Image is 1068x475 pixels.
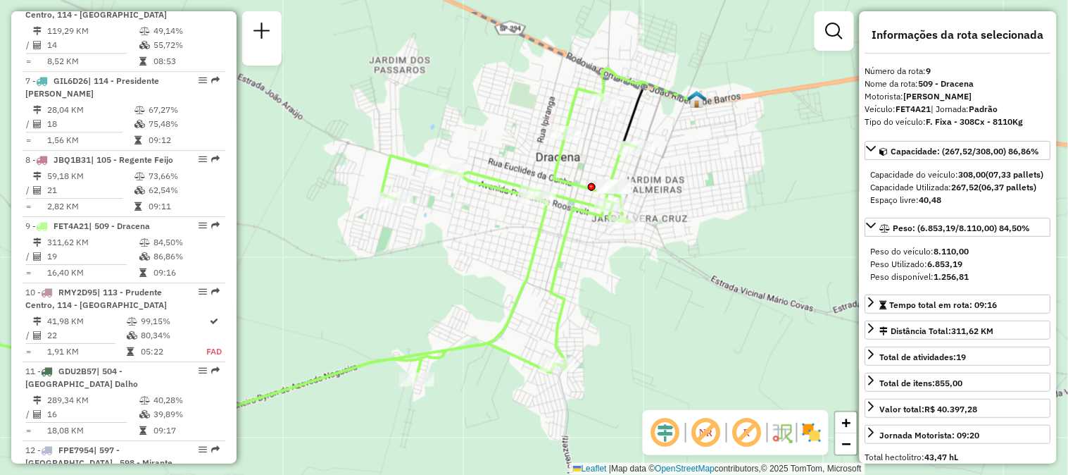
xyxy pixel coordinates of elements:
[153,24,220,38] td: 49,14%
[33,186,42,195] i: Total de Atividades
[880,429,980,442] div: Jornada Motorista: 09:20
[46,133,134,147] td: 1,56 KM
[46,424,139,438] td: 18,08 KM
[46,169,134,183] td: 59,18 KM
[148,133,219,147] td: 09:12
[46,24,139,38] td: 119,29 KM
[211,221,220,230] em: Rota exportada
[979,182,1037,192] strong: (06,37 pallets)
[926,66,931,76] strong: 9
[206,345,222,359] td: FAD
[46,393,139,407] td: 289,34 KM
[919,195,942,205] strong: 40,48
[820,17,848,45] a: Exibir filtros
[25,287,167,310] span: | 113 - Prudente Centro, 114 - [GEOGRAPHIC_DATA]
[928,259,963,269] strong: 6.853,19
[199,155,207,164] em: Opções
[134,202,142,211] i: Tempo total em rota
[880,403,978,416] div: Valor total:
[33,41,42,49] i: Total de Atividades
[141,345,206,359] td: 05:22
[871,271,1045,283] div: Peso disponível:
[25,266,32,280] td: =
[836,433,857,455] a: Zoom out
[25,38,32,52] td: /
[648,416,682,450] span: Ocultar deslocamento
[199,445,207,454] em: Opções
[891,146,1040,156] span: Capacidade: (267,52/308,00) 86,86%
[91,154,173,165] span: | 105 - Regente Feijo
[134,186,145,195] i: % de utilização da cubagem
[25,366,138,389] span: | 504 - [GEOGRAPHIC_DATA] Dalho
[148,183,219,197] td: 62,54%
[25,424,32,438] td: =
[153,393,220,407] td: 40,28%
[25,75,159,99] span: 7 -
[25,133,32,147] td: =
[25,75,159,99] span: | 114 - Presidente [PERSON_NAME]
[141,328,206,343] td: 80,34%
[153,235,220,249] td: 84,50%
[134,136,142,144] i: Tempo total em rota
[139,27,150,35] i: % de utilização do peso
[25,328,32,343] td: /
[865,295,1051,314] a: Tempo total em rota: 09:16
[25,221,150,231] span: 9 -
[54,221,89,231] span: FET4A21
[871,181,1045,194] div: Capacidade Utilizada:
[969,104,998,114] strong: Padrão
[865,451,1051,464] div: Total hectolitro:
[865,116,1051,128] div: Tipo do veículo:
[865,347,1051,366] a: Total de atividades:19
[54,75,88,86] span: GIL6D26
[25,154,173,165] span: 8 -
[33,27,42,35] i: Distância Total
[139,41,150,49] i: % de utilização da cubagem
[33,396,42,405] i: Distância Total
[139,238,150,247] i: % de utilização do peso
[934,246,969,257] strong: 8.110,00
[148,169,219,183] td: 73,66%
[865,78,1051,90] div: Nome da rota:
[842,414,851,431] span: +
[25,199,32,214] td: =
[153,424,220,438] td: 09:17
[46,249,139,264] td: 19
[865,28,1051,42] h4: Informações da rota selecionada
[931,104,998,114] span: | Jornada:
[148,103,219,117] td: 67,27%
[134,120,145,128] i: % de utilização da cubagem
[957,352,967,362] strong: 19
[25,117,32,131] td: /
[199,221,207,230] em: Opções
[46,183,134,197] td: 21
[134,106,145,114] i: % de utilização do peso
[33,238,42,247] i: Distância Total
[199,76,207,85] em: Opções
[25,407,32,421] td: /
[46,314,127,328] td: 41,98 KM
[46,345,127,359] td: 1,91 KM
[33,106,42,114] i: Distância Total
[871,168,1045,181] div: Capacidade do veículo:
[952,182,979,192] strong: 267,52
[573,464,607,474] a: Leaflet
[926,116,1024,127] strong: F. Fixa - 308Cx - 8110Kg
[25,183,32,197] td: /
[33,120,42,128] i: Total de Atividades
[139,57,146,66] i: Tempo total em rota
[890,300,998,310] span: Tempo total em rota: 09:16
[33,317,42,326] i: Distância Total
[689,416,723,450] span: Exibir NR
[655,464,715,474] a: OpenStreetMap
[46,235,139,249] td: 311,62 KM
[211,155,220,164] em: Rota exportada
[33,252,42,261] i: Total de Atividades
[865,65,1051,78] div: Número da rota:
[893,223,1031,233] span: Peso: (6.853,19/8.110,00) 84,50%
[865,218,1051,237] a: Peso: (6.853,19/8.110,00) 84,50%
[865,103,1051,116] div: Veículo:
[141,314,206,328] td: 99,15%
[46,199,134,214] td: 2,82 KM
[880,352,967,362] span: Total de atividades:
